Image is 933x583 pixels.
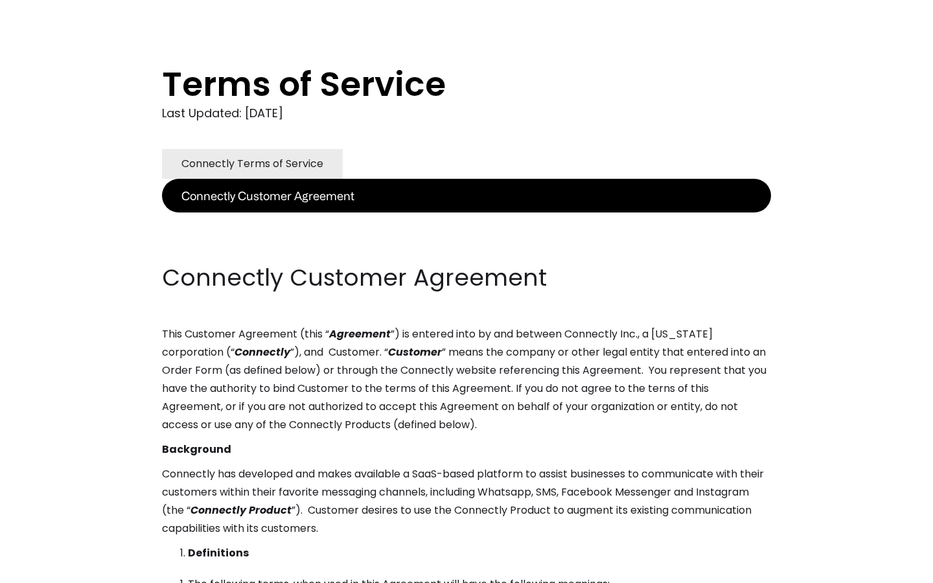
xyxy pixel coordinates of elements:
[188,545,249,560] strong: Definitions
[162,65,719,104] h1: Terms of Service
[162,237,771,255] p: ‍
[162,262,771,294] h2: Connectly Customer Agreement
[181,155,323,173] div: Connectly Terms of Service
[162,465,771,538] p: Connectly has developed and makes available a SaaS-based platform to assist businesses to communi...
[235,345,290,360] em: Connectly
[181,187,354,205] div: Connectly Customer Agreement
[26,560,78,578] ul: Language list
[388,345,442,360] em: Customer
[162,212,771,231] p: ‍
[162,325,771,434] p: This Customer Agreement (this “ ”) is entered into by and between Connectly Inc., a [US_STATE] co...
[190,503,292,518] em: Connectly Product
[13,559,78,578] aside: Language selected: English
[162,104,771,123] div: Last Updated: [DATE]
[329,326,391,341] em: Agreement
[162,442,231,457] strong: Background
